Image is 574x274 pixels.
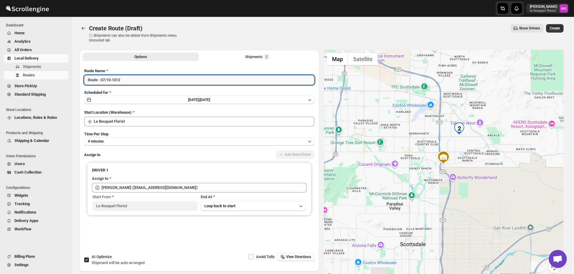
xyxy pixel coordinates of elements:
input: Eg: Bengaluru Route [84,75,314,85]
div: 2 [453,122,465,134]
button: User menu [526,4,569,13]
span: Store PickUp [14,84,37,88]
span: Start Location (Warehouse) [84,110,132,115]
span: Notifications [14,210,36,214]
img: ScrollEngine [5,1,50,16]
span: Delivery Apps [14,218,38,223]
button: Loop back to start [201,201,306,211]
span: Shipping & Calendar [14,138,49,143]
p: le-bouquet-florist [530,9,557,13]
span: AI Optimize [92,254,112,259]
div: Assign to [92,176,108,182]
button: Create [546,24,563,32]
span: Dashboard [6,23,69,28]
button: Show satellite imagery [348,53,378,65]
div: End At [201,194,306,200]
button: Show street map [327,53,348,65]
span: Products and Shipping [6,131,69,135]
span: Melody Gluth [560,4,568,13]
span: Options [134,54,147,59]
input: Search assignee [102,183,307,192]
span: Standard Shipping [14,92,46,97]
div: Open chat [549,250,567,268]
span: Routes [23,73,35,77]
span: Users Permissions [6,154,69,159]
button: Settings [4,261,69,269]
button: Delivery Apps [4,217,69,225]
text: MG [561,7,566,11]
span: Avoid Tolls [256,254,275,259]
span: Time Per Stop [84,132,108,136]
button: Shipping & Calendar [4,137,69,145]
button: Cash Collection [4,168,69,177]
span: Store Locations [6,107,69,112]
span: Shipment will be auto arranged [92,260,145,265]
span: Home [14,31,25,35]
span: Loop back to start [204,204,235,208]
p: ⓘ Shipments can also be added from Shipments menu Unrouted tab [89,33,184,43]
span: Show Drivers [519,26,540,31]
button: Analytics [4,37,69,46]
span: Users [14,162,25,166]
span: View Directions [286,254,311,259]
span: Shipments [23,64,41,69]
span: Tracking [14,202,30,206]
button: Billing Plans [4,252,69,261]
button: Shipments [4,63,69,71]
span: 2 [266,54,268,59]
span: Create Route (Draft) [89,25,142,32]
button: Routes [79,24,88,32]
span: 4 minutes [88,139,104,144]
button: Widgets [4,191,69,200]
button: Tracking [4,200,69,208]
button: Map camera controls [548,261,560,273]
span: Locations, Rules & Rates [14,115,57,120]
span: Analytics [14,39,31,44]
button: 4 minutes [84,137,314,146]
button: Notifications [4,208,69,217]
button: WorkFlow [4,225,69,233]
button: Home [4,29,69,37]
span: Local Delivery [14,56,39,60]
button: View Directions [278,253,315,261]
span: Settings [14,263,29,267]
span: Scheduled for [84,90,108,95]
div: Shipments [245,54,270,60]
button: Show Drivers [511,24,544,32]
span: WorkFlow [14,227,32,231]
button: All Route Options [83,53,199,61]
button: Locations, Rules & Rates [4,113,69,122]
span: Assign to [84,152,100,157]
span: Route Name [84,69,105,73]
div: All Route Options [79,63,319,252]
span: Billing Plans [14,254,35,259]
p: [PERSON_NAME] [530,4,557,9]
h3: DRIVER 1 [92,167,307,173]
button: All Orders [4,46,69,54]
span: [DATE] | [188,98,200,102]
span: Configurations [6,185,69,190]
span: Start From [93,195,111,199]
span: Create [550,26,560,31]
span: [DATE] [200,98,210,102]
span: Cash Collection [14,170,41,174]
button: Routes [4,71,69,79]
span: Widgets [14,193,28,198]
span: All Orders [14,48,32,52]
input: Search location [94,117,314,126]
button: Selected Shipments [200,53,316,61]
button: [DATE]|[DATE] [84,96,314,104]
button: Users [4,160,69,168]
